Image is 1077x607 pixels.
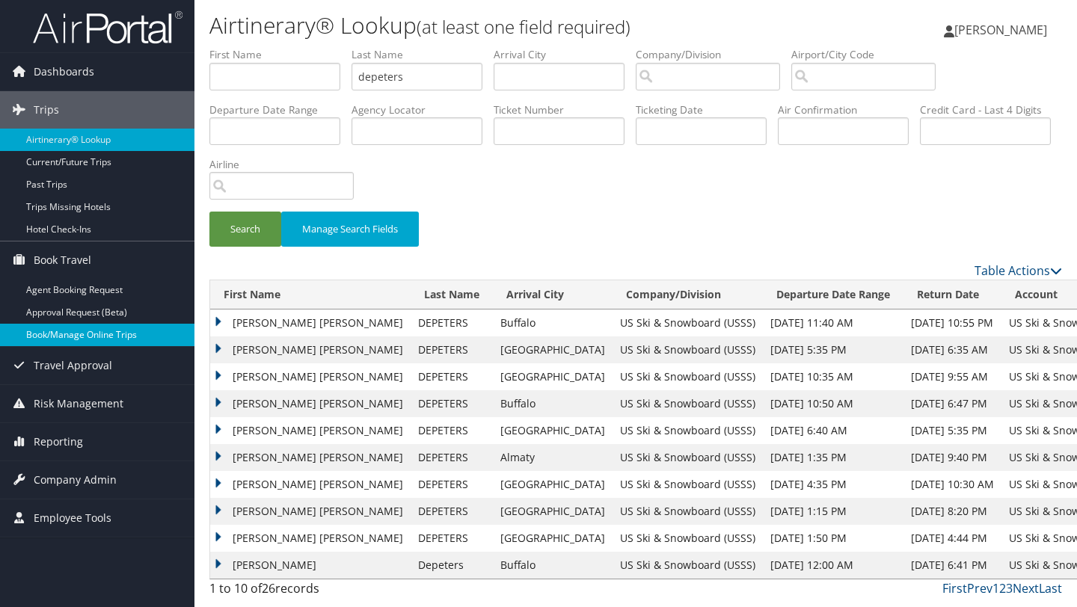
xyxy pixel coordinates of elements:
[494,102,636,117] label: Ticket Number
[352,47,494,62] label: Last Name
[209,10,778,41] h1: Airtinerary® Lookup
[210,444,411,471] td: [PERSON_NAME] [PERSON_NAME]
[999,580,1006,597] a: 2
[34,499,111,537] span: Employee Tools
[763,525,903,552] td: [DATE] 1:50 PM
[613,417,763,444] td: US Ski & Snowboard (USSS)
[613,498,763,525] td: US Ski & Snowboard (USSS)
[613,390,763,417] td: US Ski & Snowboard (USSS)
[763,309,903,336] td: [DATE] 11:40 AM
[209,157,365,172] label: Airline
[493,336,613,363] td: [GEOGRAPHIC_DATA]
[942,580,967,597] a: First
[210,417,411,444] td: [PERSON_NAME] [PERSON_NAME]
[636,47,791,62] label: Company/Division
[34,53,94,90] span: Dashboards
[34,423,83,460] span: Reporting
[411,336,493,363] td: DEPETERS
[411,280,493,309] th: Last Name: activate to sort column ascending
[33,10,182,45] img: airportal-logo.png
[411,552,493,579] td: Depeters
[411,525,493,552] td: DEPETERS
[411,309,493,336] td: DEPETERS
[613,336,763,363] td: US Ski & Snowboard (USSS)
[493,390,613,417] td: Buffalo
[992,580,999,597] a: 1
[613,525,763,552] td: US Ski & Snowboard (USSS)
[411,390,493,417] td: DEPETERS
[944,7,1062,52] a: [PERSON_NAME]
[1006,580,1013,597] a: 3
[903,390,1001,417] td: [DATE] 6:47 PM
[903,552,1001,579] td: [DATE] 6:41 PM
[903,336,1001,363] td: [DATE] 6:35 AM
[210,390,411,417] td: [PERSON_NAME] [PERSON_NAME]
[903,363,1001,390] td: [DATE] 9:55 AM
[791,47,947,62] label: Airport/City Code
[763,471,903,498] td: [DATE] 4:35 PM
[209,579,406,605] div: 1 to 10 of records
[763,552,903,579] td: [DATE] 12:00 AM
[613,309,763,336] td: US Ski & Snowboard (USSS)
[763,390,903,417] td: [DATE] 10:50 AM
[763,417,903,444] td: [DATE] 6:40 AM
[903,309,1001,336] td: [DATE] 10:55 PM
[210,280,411,309] th: First Name: activate to sort column ascending
[903,471,1001,498] td: [DATE] 10:30 AM
[613,444,763,471] td: US Ski & Snowboard (USSS)
[903,525,1001,552] td: [DATE] 4:44 PM
[34,385,123,422] span: Risk Management
[210,525,411,552] td: [PERSON_NAME] [PERSON_NAME]
[967,580,992,597] a: Prev
[763,363,903,390] td: [DATE] 10:35 AM
[975,262,1062,279] a: Table Actions
[210,498,411,525] td: [PERSON_NAME] [PERSON_NAME]
[210,336,411,363] td: [PERSON_NAME] [PERSON_NAME]
[493,444,613,471] td: Almaty
[281,212,419,247] button: Manage Search Fields
[210,471,411,498] td: [PERSON_NAME] [PERSON_NAME]
[493,309,613,336] td: Buffalo
[494,47,636,62] label: Arrival City
[493,417,613,444] td: [GEOGRAPHIC_DATA]
[903,444,1001,471] td: [DATE] 9:40 PM
[411,444,493,471] td: DEPETERS
[411,417,493,444] td: DEPETERS
[417,14,630,39] small: (at least one field required)
[209,47,352,62] label: First Name
[613,363,763,390] td: US Ski & Snowboard (USSS)
[34,91,59,129] span: Trips
[493,525,613,552] td: [GEOGRAPHIC_DATA]
[903,498,1001,525] td: [DATE] 8:20 PM
[493,280,613,309] th: Arrival City: activate to sort column ascending
[210,552,411,579] td: [PERSON_NAME]
[954,22,1047,38] span: [PERSON_NAME]
[636,102,778,117] label: Ticketing Date
[613,471,763,498] td: US Ski & Snowboard (USSS)
[493,552,613,579] td: Buffalo
[411,363,493,390] td: DEPETERS
[1039,580,1062,597] a: Last
[903,280,1001,309] th: Return Date: activate to sort column ascending
[920,102,1062,117] label: Credit Card - Last 4 Digits
[210,363,411,390] td: [PERSON_NAME] [PERSON_NAME]
[763,444,903,471] td: [DATE] 1:35 PM
[34,461,117,499] span: Company Admin
[613,552,763,579] td: US Ski & Snowboard (USSS)
[903,417,1001,444] td: [DATE] 5:35 PM
[209,102,352,117] label: Departure Date Range
[778,102,920,117] label: Air Confirmation
[34,347,112,384] span: Travel Approval
[763,336,903,363] td: [DATE] 5:35 PM
[493,363,613,390] td: [GEOGRAPHIC_DATA]
[411,498,493,525] td: DEPETERS
[352,102,494,117] label: Agency Locator
[411,471,493,498] td: DEPETERS
[493,471,613,498] td: [GEOGRAPHIC_DATA]
[613,280,763,309] th: Company/Division
[763,498,903,525] td: [DATE] 1:15 PM
[262,580,275,597] span: 26
[493,498,613,525] td: [GEOGRAPHIC_DATA]
[1013,580,1039,597] a: Next
[763,280,903,309] th: Departure Date Range: activate to sort column ascending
